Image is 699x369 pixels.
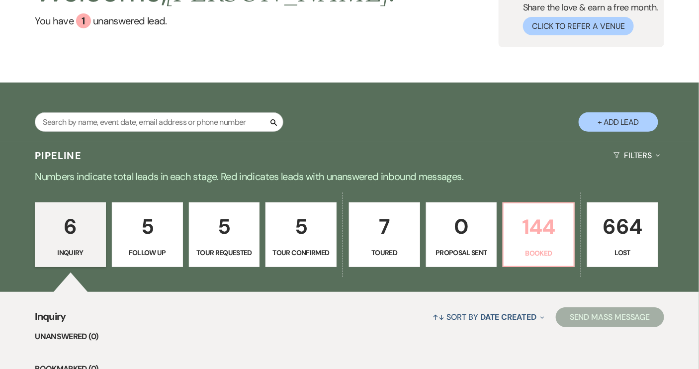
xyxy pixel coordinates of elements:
[426,202,497,267] a: 0Proposal Sent
[579,112,658,132] button: + Add Lead
[355,210,414,243] p: 7
[594,247,652,258] p: Lost
[189,202,260,267] a: 5Tour Requested
[587,202,658,267] a: 664Lost
[265,202,337,267] a: 5Tour Confirmed
[433,247,491,258] p: Proposal Sent
[355,247,414,258] p: Toured
[503,202,575,267] a: 144Booked
[35,149,82,163] h3: Pipeline
[35,330,664,343] li: Unanswered (0)
[610,142,664,169] button: Filters
[76,13,91,28] div: 1
[272,210,330,243] p: 5
[433,312,445,322] span: ↑↓
[35,202,106,267] a: 6Inquiry
[272,247,330,258] p: Tour Confirmed
[429,304,548,330] button: Sort By Date Created
[433,210,491,243] p: 0
[480,312,536,322] span: Date Created
[510,210,568,244] p: 144
[195,210,254,243] p: 5
[594,210,652,243] p: 664
[195,247,254,258] p: Tour Requested
[112,202,183,267] a: 5Follow Up
[510,248,568,259] p: Booked
[35,13,396,28] a: You have 1 unanswered lead.
[118,247,176,258] p: Follow Up
[349,202,420,267] a: 7Toured
[35,309,66,330] span: Inquiry
[523,17,634,35] button: Click to Refer a Venue
[118,210,176,243] p: 5
[41,247,99,258] p: Inquiry
[35,112,283,132] input: Search by name, event date, email address or phone number
[41,210,99,243] p: 6
[556,307,664,327] button: Send Mass Message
